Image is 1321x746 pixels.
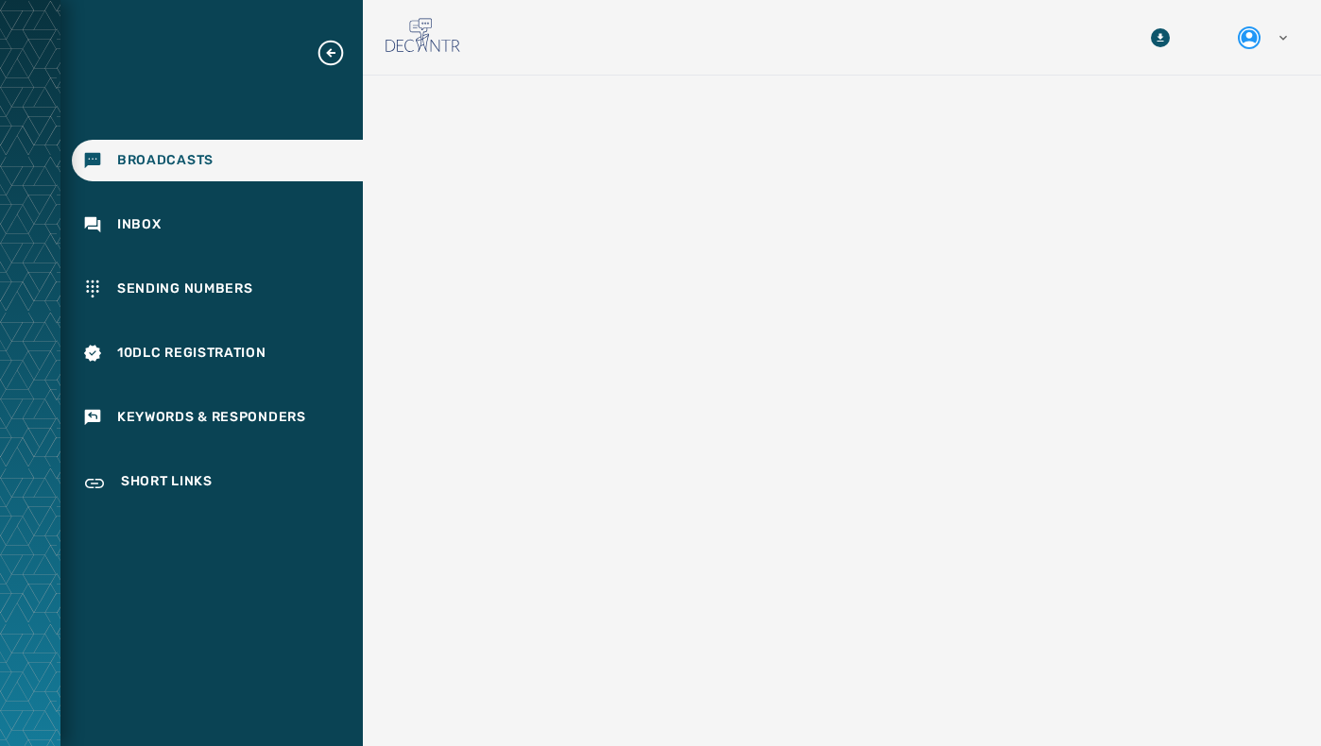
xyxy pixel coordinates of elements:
[1143,21,1177,55] button: Download Menu
[117,280,253,298] span: Sending Numbers
[117,151,214,170] span: Broadcasts
[121,472,213,495] span: Short Links
[72,461,363,506] a: Navigate to Short Links
[72,397,363,438] a: Navigate to Keywords & Responders
[117,215,162,234] span: Inbox
[72,332,363,374] a: Navigate to 10DLC Registration
[72,268,363,310] a: Navigate to Sending Numbers
[117,344,266,363] span: 10DLC Registration
[316,38,361,68] button: Expand sub nav menu
[72,204,363,246] a: Navigate to Inbox
[1230,19,1298,57] button: User settings
[72,140,363,181] a: Navigate to Broadcasts
[117,408,306,427] span: Keywords & Responders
